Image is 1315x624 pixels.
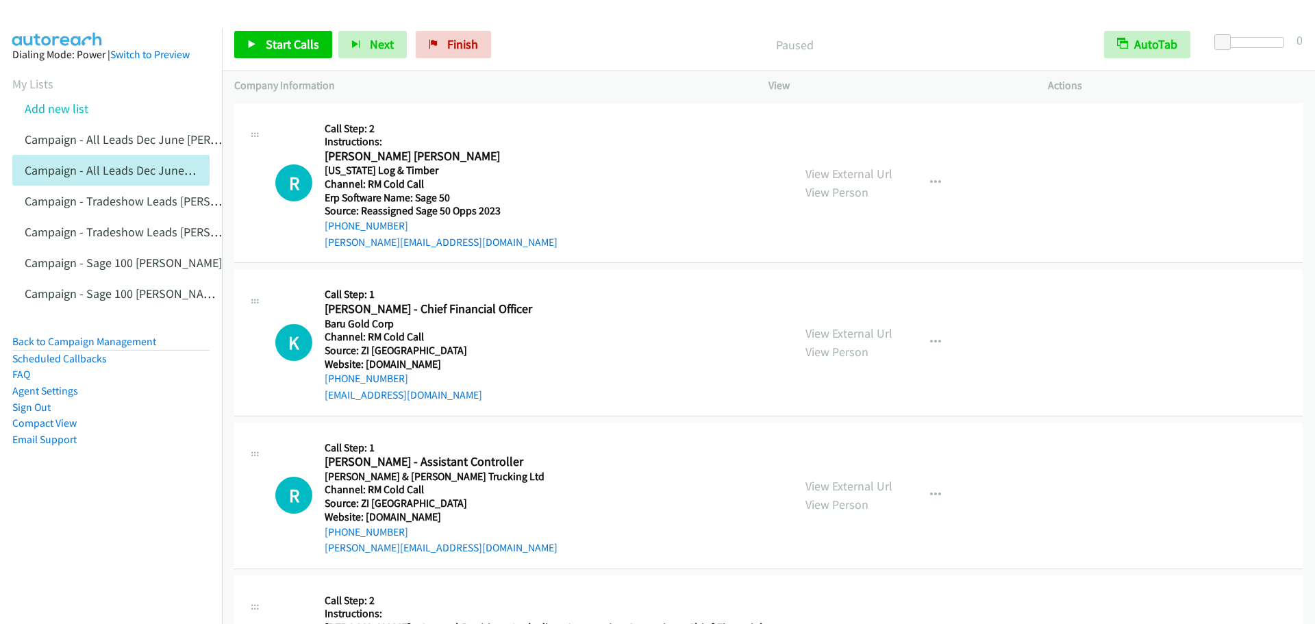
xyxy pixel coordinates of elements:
h5: Baru Gold Corp [325,317,776,331]
a: View External Url [805,166,892,182]
a: View Person [805,497,868,512]
h5: Instructions: [325,135,776,149]
a: [PHONE_NUMBER] [325,525,408,538]
h2: [PERSON_NAME] - Assistant Controller [325,454,776,470]
div: The call is yet to be attempted [275,324,312,361]
h5: Channel: RM Cold Call [325,330,776,344]
p: Actions [1048,77,1303,94]
a: Start Calls [234,31,332,58]
a: Add new list [25,101,88,116]
h2: [PERSON_NAME] [PERSON_NAME] [325,149,776,164]
a: View External Url [805,478,892,494]
a: Campaign - Sage 100 [PERSON_NAME] [25,255,222,271]
h1: K [275,324,312,361]
span: Finish [447,36,478,52]
a: [PHONE_NUMBER] [325,372,408,385]
h5: [PERSON_NAME] & [PERSON_NAME] Trucking Ltd [325,470,776,484]
h5: Website: [DOMAIN_NAME] [325,510,776,524]
div: Delay between calls (in seconds) [1221,37,1284,48]
div: The call is yet to be attempted [275,164,312,201]
h5: Website: [DOMAIN_NAME] [325,358,776,371]
a: View Person [805,184,868,200]
h5: Call Step: 1 [325,288,776,301]
a: My Lists [12,76,53,92]
a: [PERSON_NAME][EMAIL_ADDRESS][DOMAIN_NAME] [325,541,558,554]
p: Company Information [234,77,744,94]
p: View [768,77,1023,94]
a: [PHONE_NUMBER] [325,219,408,232]
h1: R [275,477,312,514]
h5: Source: ZI [GEOGRAPHIC_DATA] [325,497,776,510]
a: Email Support [12,433,77,446]
h5: Source: ZI [GEOGRAPHIC_DATA] [325,344,776,358]
a: FAQ [12,368,30,381]
button: AutoTab [1104,31,1190,58]
a: Back to Campaign Management [12,335,156,348]
h5: Call Step: 2 [325,594,776,608]
a: Sign Out [12,401,51,414]
h1: R [275,164,312,201]
a: Compact View [12,416,77,429]
a: View External Url [805,325,892,341]
h5: Call Step: 1 [325,441,776,455]
a: Campaign - Tradeshow Leads [PERSON_NAME] Cloned [25,224,306,240]
h5: Source: Reassigned Sage 50 Opps 2023 [325,204,776,218]
div: Dialing Mode: Power | [12,47,210,63]
a: Scheduled Callbacks [12,352,107,365]
h5: Call Step: 2 [325,122,776,136]
span: Next [370,36,394,52]
p: Paused [510,36,1079,54]
a: Campaign - All Leads Dec June [PERSON_NAME] [25,132,273,147]
a: View Person [805,344,868,360]
h5: Channel: RM Cold Call [325,483,776,497]
h5: Instructions: [325,607,776,621]
div: 0 [1297,31,1303,49]
span: Start Calls [266,36,319,52]
a: Campaign - All Leads Dec June [PERSON_NAME] Cloned [25,162,313,178]
a: Agent Settings [12,384,78,397]
h2: [PERSON_NAME] - Chief Financial Officer [325,301,776,317]
h5: [US_STATE] Log & Timber [325,164,776,177]
div: The call is yet to be attempted [275,477,312,514]
h5: Channel: RM Cold Call [325,177,776,191]
a: Campaign - Tradeshow Leads [PERSON_NAME] [25,193,266,209]
button: Next [338,31,407,58]
a: Campaign - Sage 100 [PERSON_NAME] Cloned [25,286,262,301]
a: [EMAIL_ADDRESS][DOMAIN_NAME] [325,388,482,401]
h5: Erp Software Name: Sage 50 [325,191,776,205]
a: Switch to Preview [110,48,190,61]
a: [PERSON_NAME][EMAIL_ADDRESS][DOMAIN_NAME] [325,236,558,249]
a: Finish [416,31,491,58]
